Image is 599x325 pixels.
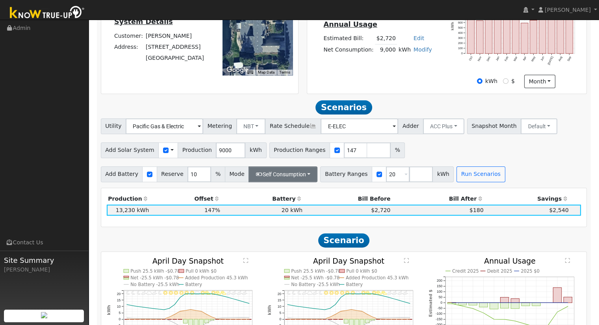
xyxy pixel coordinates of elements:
circle: onclick="" [378,294,379,295]
circle: onclick="" [195,310,197,311]
circle: onclick="" [313,308,315,309]
rect: onclick="" [511,299,519,303]
img: Google [224,65,250,75]
circle: onclick="" [367,293,368,294]
circle: onclick="" [351,293,352,294]
circle: onclick="" [292,305,293,306]
rect: onclick="" [564,297,572,303]
button: Self Consumption [249,166,317,182]
rect: onclick="" [490,303,498,309]
a: Edit [414,35,424,41]
text: 20 [117,292,121,295]
th: Production [107,194,150,205]
td: 13,230 kWh [107,205,150,216]
text: Annual Usage [484,256,536,265]
button: ACC Plus [423,118,464,134]
i: 3AM - PartlyCloudy [141,291,147,295]
a: Terms (opens in new tab) [279,70,290,74]
circle: onclick="" [410,317,411,318]
i: 8AM - Clear [329,291,334,295]
circle: onclick="" [514,302,516,303]
i: 10AM - MostlyClear [340,291,344,295]
text: Push 25.5 kWh -$0.78 [130,268,180,274]
circle: onclick="" [324,309,325,310]
i: 4PM - MostlyClear [372,291,376,295]
button: Map Data [258,70,274,75]
text: 600 [458,21,463,24]
i: 11AM - MostlyClear [345,291,350,295]
circle: onclick="" [211,293,212,294]
rect: onclick="" [494,10,501,54]
i: 5AM - PartlyCloudy [152,291,158,295]
text: -150 [436,317,442,321]
text: 50 [439,295,443,299]
label: $ [511,77,515,85]
text: Net -25.5 kWh -$0.78 [130,275,179,281]
text: 0 [461,52,463,55]
span: $2,720 [371,207,390,213]
text: Jun [540,56,545,62]
circle: onclick="" [249,303,250,304]
img: retrieve [41,312,47,318]
text: 300 [458,36,463,40]
text: 5 [280,311,282,315]
circle: onclick="" [345,293,347,294]
circle: onclick="" [351,309,352,310]
span: $180 [469,207,484,213]
circle: onclick="" [153,308,154,309]
circle: onclick="" [546,302,547,303]
i: 4AM - MostlyCloudy [147,291,152,295]
text: 0 [280,317,282,321]
button: Run Scenarios [456,166,505,182]
text: 15 [117,298,121,302]
text: Aug [558,56,564,62]
circle: onclick="" [158,308,159,310]
text: Push 25.5 kWh -$0.78 [291,268,341,274]
circle: onclick="" [185,293,186,294]
circle: onclick="" [451,302,452,303]
rect: onclick="" [467,19,474,54]
span: 147% [204,207,220,213]
span: $2,540 [549,207,568,213]
i: 4PM - MostlyClear [211,291,215,295]
button: month [524,75,555,88]
button: NBT [236,118,266,134]
i: 5AM - PartlyCloudy [313,291,318,295]
circle: onclick="" [211,316,212,318]
circle: onclick="" [126,304,127,305]
circle: onclick="" [217,294,218,295]
span: Adder [398,118,423,134]
text: Feb [504,56,509,62]
rect: onclick="" [500,303,508,308]
circle: onclick="" [462,305,463,307]
circle: onclick="" [308,307,310,308]
u: Annual Usage [323,20,377,28]
circle: onclick="" [362,310,363,312]
rect: onclick="" [532,303,540,306]
circle: onclick="" [179,297,180,298]
text: Pull 0 kWh $0 [347,268,378,274]
span: Metering [203,118,237,134]
circle: onclick="" [356,310,357,311]
input: Select a Rate Schedule [321,118,398,134]
text: Dec [486,55,491,62]
a: Modify [414,46,432,53]
td: 20 kWh [222,205,304,216]
text: 400 [458,31,463,35]
i: 2PM - MostlyClear [361,291,365,295]
i: 11AM - MostlyClear [184,291,189,295]
circle: onclick="" [147,307,148,308]
span: Savings [537,196,562,202]
circle: onclick="" [190,293,191,294]
circle: onclick="" [142,307,143,308]
text: 20 [278,292,282,295]
circle: onclick="" [132,305,133,306]
text: 2025 $0 [521,268,540,274]
circle: onclick="" [303,307,304,308]
text:  [565,258,570,263]
i: 3PM - PartlyCloudy [205,291,211,295]
circle: onclick="" [137,318,138,319]
circle: onclick="" [367,314,368,315]
circle: onclick="" [200,310,202,312]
